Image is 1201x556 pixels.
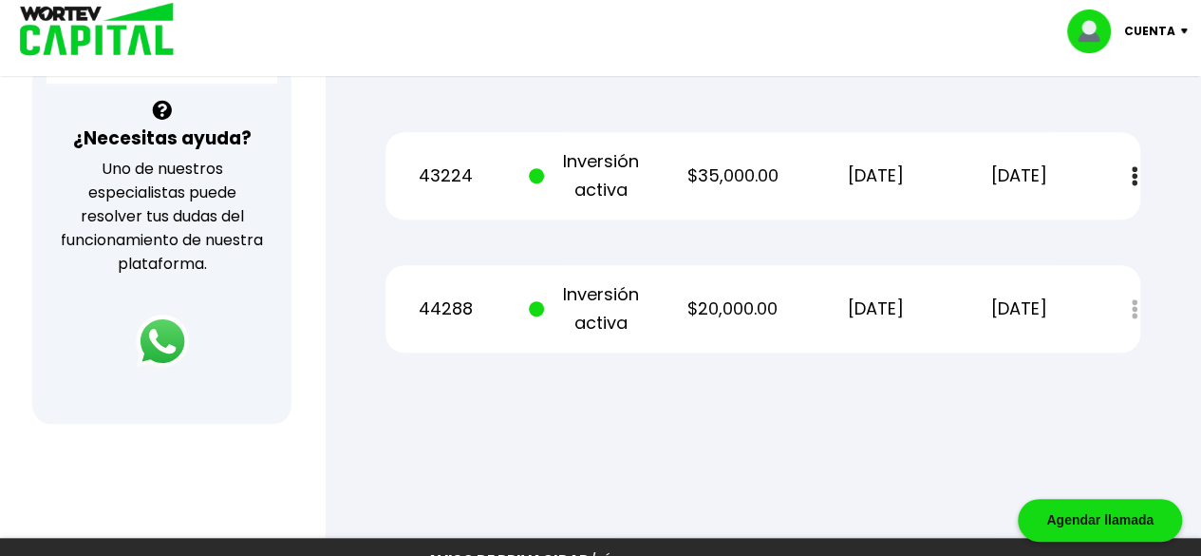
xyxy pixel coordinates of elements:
[816,162,936,190] p: [DATE]
[672,295,793,323] p: $20,000.00
[73,125,252,152] h3: ¿Necesitas ayuda?
[672,162,793,190] p: $35,000.00
[136,315,189,368] img: logos_whatsapp-icon.242b2217.svg
[57,157,267,276] p: Uno de nuestros especialistas puede resolver tus dudas del funcionamiento de nuestra plataforma.
[529,147,649,204] p: Inversión activa
[1067,10,1124,53] img: profile-image
[529,280,649,337] p: Inversión activa
[959,295,1079,323] p: [DATE]
[1018,499,1182,542] div: Agendar llamada
[816,295,936,323] p: [DATE]
[385,295,506,323] p: 44288
[385,162,506,190] p: 43224
[1175,29,1201,34] img: icon-down
[959,162,1079,190] p: [DATE]
[1124,17,1175,46] p: Cuenta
